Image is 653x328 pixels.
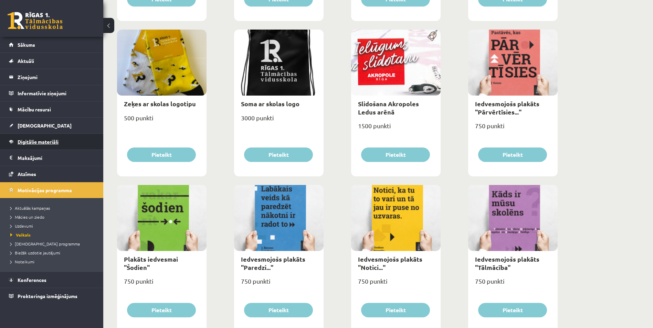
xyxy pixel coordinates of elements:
a: Motivācijas programma [9,182,95,198]
div: 750 punkti [117,275,207,293]
a: Iedvesmojošs plakāts "Tālmācība" [475,255,539,271]
a: Zeķes ar skolas logotipu [124,100,196,108]
a: Aktuālās kampaņas [10,205,96,211]
button: Pieteikt [244,303,313,317]
a: Digitālie materiāli [9,134,95,150]
a: [DEMOGRAPHIC_DATA] [9,118,95,133]
div: 750 punkti [234,275,324,293]
legend: Maksājumi [18,150,95,166]
a: Informatīvie ziņojumi [9,85,95,101]
span: Aktuālās kampaņas [10,205,50,211]
button: Pieteikt [478,147,547,162]
button: Pieteikt [361,303,430,317]
a: Plakāts iedvesmai "Šodien" [124,255,178,271]
a: Iedvesmojošs plakāts "Paredzi..." [241,255,305,271]
button: Pieteikt [127,303,196,317]
button: Pieteikt [478,303,547,317]
span: Motivācijas programma [18,187,72,193]
img: Populāra prece [425,30,441,41]
a: Rīgas 1. Tālmācības vidusskola [8,12,63,29]
a: Noteikumi [10,259,96,265]
legend: Informatīvie ziņojumi [18,85,95,101]
span: Noteikumi [10,259,34,264]
a: Uzdevumi [10,223,96,229]
a: Mācību resursi [9,101,95,117]
div: 3000 punkti [234,112,324,129]
span: Aktuāli [18,58,34,64]
span: Proktoringa izmēģinājums [18,293,77,299]
div: 750 punkti [468,120,558,137]
a: Konferences [9,272,95,288]
a: Veikals [10,232,96,238]
a: Sākums [9,37,95,53]
a: Proktoringa izmēģinājums [9,288,95,304]
a: Soma ar skolas logo [241,100,299,108]
span: Digitālie materiāli [18,139,59,145]
a: Slidošana Akropoles Ledus arēnā [358,100,419,116]
a: Aktuāli [9,53,95,69]
span: [DEMOGRAPHIC_DATA] programma [10,241,80,247]
span: Sākums [18,42,35,48]
div: 500 punkti [117,112,207,129]
span: Veikals [10,232,31,238]
span: Mācību resursi [18,106,51,112]
a: Iedvesmojošs plakāts "Notici..." [358,255,422,271]
div: 750 punkti [468,275,558,293]
span: [DEMOGRAPHIC_DATA] [18,122,72,129]
button: Pieteikt [244,147,313,162]
button: Pieteikt [361,147,430,162]
span: Atzīmes [18,171,36,177]
a: Atzīmes [9,166,95,182]
span: Biežāk uzdotie jautājumi [10,250,60,255]
a: Maksājumi [9,150,95,166]
span: Konferences [18,277,46,283]
div: 750 punkti [351,275,441,293]
a: [DEMOGRAPHIC_DATA] programma [10,241,96,247]
a: Biežāk uzdotie jautājumi [10,250,96,256]
a: Ziņojumi [9,69,95,85]
legend: Ziņojumi [18,69,95,85]
span: Uzdevumi [10,223,33,229]
button: Pieteikt [127,147,196,162]
span: Mācies un ziedo [10,214,44,220]
a: Mācies un ziedo [10,214,96,220]
div: 1500 punkti [351,120,441,137]
a: Iedvesmojošs plakāts "Pārvērtīsies..." [475,100,539,116]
